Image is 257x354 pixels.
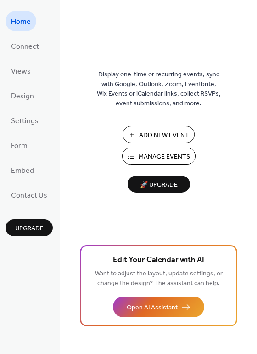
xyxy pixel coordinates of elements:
span: Embed [11,164,34,178]
span: Upgrade [15,224,44,234]
a: Connect [6,36,45,56]
button: Upgrade [6,219,53,236]
span: Want to adjust the layout, update settings, or change the design? The assistant can help. [95,268,223,290]
span: Display one-time or recurring events, sync with Google, Outlook, Zoom, Eventbrite, Wix Events or ... [97,70,221,108]
span: Form [11,139,28,154]
span: Open AI Assistant [127,303,178,313]
span: Edit Your Calendar with AI [113,254,204,267]
span: Connect [11,40,39,54]
span: Views [11,64,31,79]
span: Home [11,15,31,29]
button: Open AI Assistant [113,297,204,317]
span: Settings [11,114,39,129]
button: 🚀 Upgrade [128,176,190,193]
a: Form [6,135,33,155]
span: 🚀 Upgrade [133,179,184,191]
span: Manage Events [139,152,190,162]
button: Manage Events [122,148,196,165]
a: Embed [6,160,39,180]
a: Settings [6,110,44,131]
span: Add New Event [139,131,189,140]
a: Views [6,61,36,81]
span: Design [11,89,34,104]
button: Add New Event [123,126,195,143]
a: Contact Us [6,185,53,205]
span: Contact Us [11,188,47,203]
a: Home [6,11,36,31]
a: Design [6,86,39,106]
